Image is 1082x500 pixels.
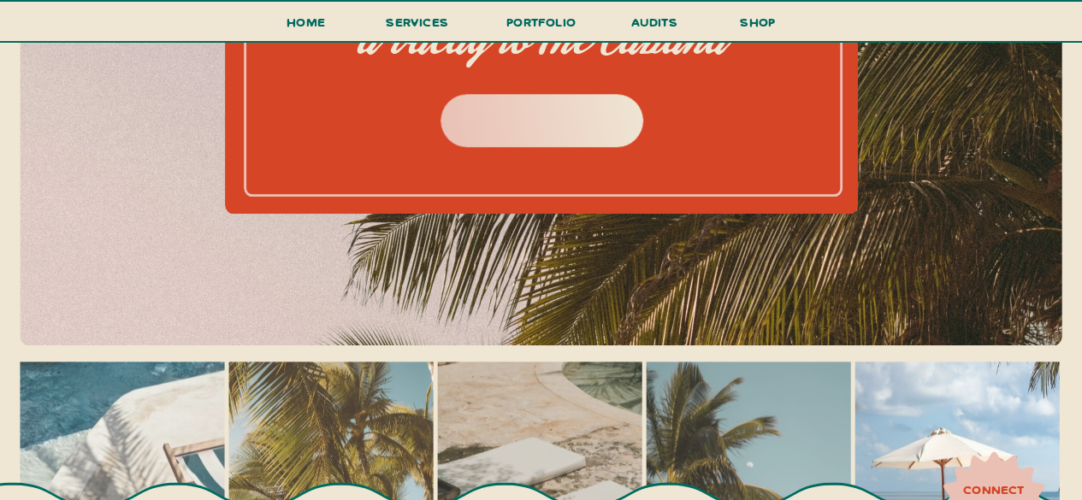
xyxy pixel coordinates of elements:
a: Home [280,11,333,43]
a: audits [629,11,680,41]
a: portfolio [501,11,582,43]
a: services [381,11,453,43]
span: services [386,14,448,30]
a: shop [717,11,799,41]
